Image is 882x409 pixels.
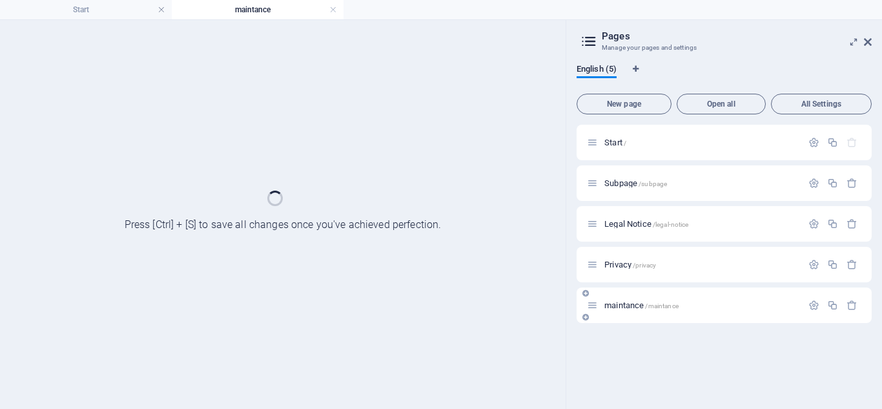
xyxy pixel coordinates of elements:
button: New page [577,94,672,114]
div: Settings [808,178,819,189]
span: Click to open page [604,138,626,147]
div: Subpage/subpage [600,179,802,187]
h3: Manage your pages and settings [602,42,846,54]
div: Remove [846,259,857,270]
div: Remove [846,218,857,229]
span: All Settings [777,100,866,108]
div: Duplicate [827,259,838,270]
span: /legal-notice [653,221,689,228]
div: Settings [808,137,819,148]
button: All Settings [771,94,872,114]
span: Open all [682,100,760,108]
h4: maintance [172,3,344,17]
span: /subpage [639,180,667,187]
div: Legal Notice/legal-notice [600,220,802,228]
div: Privacy/privacy [600,260,802,269]
span: New page [582,100,666,108]
div: The startpage cannot be deleted [846,137,857,148]
div: Duplicate [827,178,838,189]
div: Settings [808,259,819,270]
span: /privacy [633,262,656,269]
div: Settings [808,300,819,311]
span: Click to open page [604,260,656,269]
div: Settings [808,218,819,229]
h2: Pages [602,30,872,42]
div: Remove [846,300,857,311]
span: Click to open page [604,300,679,310]
span: Click to open page [604,178,667,188]
div: Language Tabs [577,64,872,89]
button: Open all [677,94,766,114]
span: Click to open page [604,219,688,229]
span: / [624,140,626,147]
div: Duplicate [827,218,838,229]
span: /maintance [645,302,678,309]
div: Remove [846,178,857,189]
div: Duplicate [827,300,838,311]
div: maintance/maintance [600,301,802,309]
div: Start/ [600,138,802,147]
span: English (5) [577,61,617,79]
div: Duplicate [827,137,838,148]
